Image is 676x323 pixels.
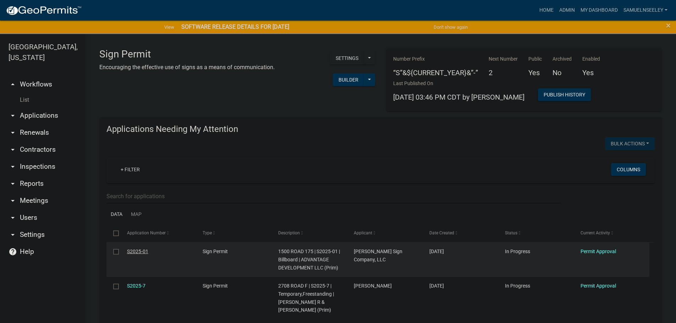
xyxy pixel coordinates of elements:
strong: SOFTWARE RELEASE DETAILS FOR [DATE] [181,23,289,30]
span: Applicant [354,230,372,235]
datatable-header-cell: Type [196,225,271,242]
span: Wingert Sign Company, LLC [354,249,402,262]
h3: Sign Permit [99,48,275,60]
h4: Applications Needing My Attention [106,124,655,134]
p: Archived [553,55,572,63]
datatable-header-cell: Select [106,225,120,242]
p: Encouraging the effective use of signs as a means of communication. [99,63,275,72]
h5: Yes [528,68,542,77]
i: arrow_drop_down [9,145,17,154]
p: Public [528,55,542,63]
button: Builder [333,73,364,86]
datatable-header-cell: Status [498,225,574,242]
a: SamuelNSeeley [621,4,670,17]
span: × [666,21,671,30]
datatable-header-cell: Current Activity [574,225,649,242]
a: Admin [556,4,578,17]
h5: “S”&${CURRENT_YEAR}&”-” [393,68,478,77]
h5: 2 [489,68,518,77]
span: In Progress [505,249,530,254]
span: 2708 ROAD F | S2025-7 | Temporary,Freestanding | SMITH, RANDAL R & JOAN L (Prim) [278,283,334,313]
i: arrow_drop_down [9,162,17,171]
a: S2025-7 [127,283,145,289]
p: Enabled [582,55,600,63]
wm-modal-confirm: Workflow Publish History [538,92,591,98]
a: S2025-01 [127,249,148,254]
span: Type [203,230,212,235]
i: help [9,247,17,256]
datatable-header-cell: Description [271,225,347,242]
a: Map [127,204,146,225]
i: arrow_drop_down [9,230,17,239]
a: Permit Approval [581,283,616,289]
span: [DATE] 03:46 PM CDT by [PERSON_NAME] [393,93,524,101]
span: 1500 ROAD 175 | S2025-01 | Billboard | ADVANTAGE DEVELOPMENT LLC (Prim) [278,249,340,271]
span: 09/12/2025 [429,249,444,254]
i: arrow_drop_up [9,80,17,89]
span: Description [278,230,300,235]
a: My Dashboard [578,4,621,17]
span: Application Number [127,230,166,235]
button: Bulk Actions [605,137,655,150]
button: Close [666,21,671,30]
datatable-header-cell: Applicant [347,225,423,242]
span: Chuck Maggard [354,283,392,289]
datatable-header-cell: Application Number [120,225,196,242]
button: Columns [611,163,646,176]
a: View [161,21,177,33]
span: Status [505,230,517,235]
a: Home [537,4,556,17]
a: Permit Approval [581,249,616,254]
p: Number Prefix [393,55,478,63]
input: Search for applications [106,189,561,204]
h5: Yes [582,68,600,77]
i: arrow_drop_down [9,196,17,205]
p: Next Number [489,55,518,63]
i: arrow_drop_down [9,179,17,188]
span: Current Activity [581,230,610,235]
h5: No [553,68,572,77]
datatable-header-cell: Date Created [423,225,498,242]
a: + Filter [115,163,145,176]
span: Sign Permit [203,283,228,289]
p: Last Published On [393,80,524,87]
i: arrow_drop_down [9,213,17,222]
a: Data [106,204,127,225]
span: 01/10/2025 [429,283,444,289]
span: Date Created [429,230,454,235]
button: Settings [330,52,364,65]
button: Publish History [538,88,591,101]
i: arrow_drop_down [9,128,17,137]
button: Don't show again [431,21,471,33]
span: In Progress [505,283,530,289]
span: Sign Permit [203,249,228,254]
i: arrow_drop_down [9,111,17,120]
